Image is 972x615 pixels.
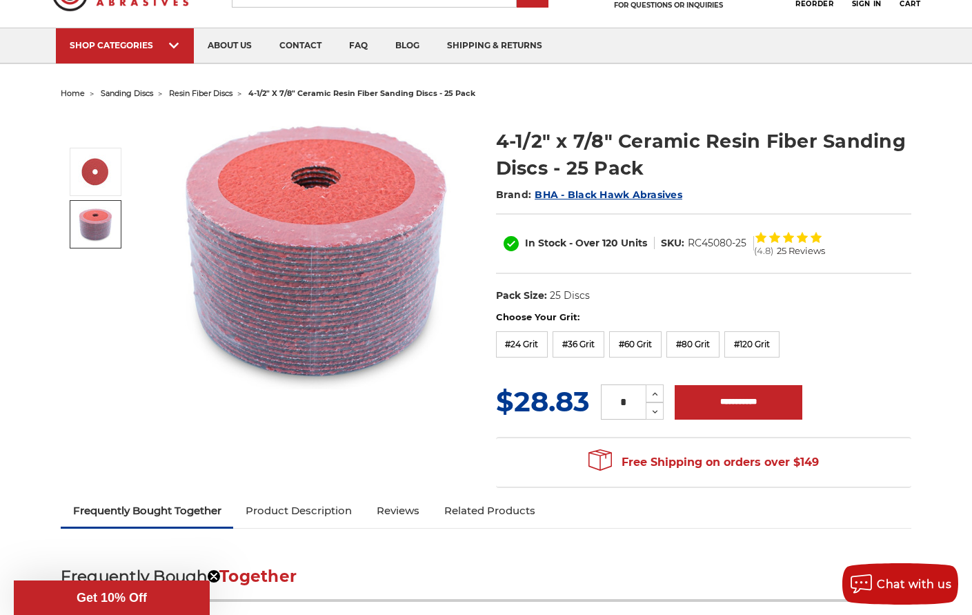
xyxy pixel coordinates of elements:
[496,311,912,324] label: Choose Your Grit:
[433,28,556,64] a: shipping & returns
[266,28,335,64] a: contact
[842,563,958,605] button: Chat with us
[14,580,210,615] div: Get 10% OffClose teaser
[754,246,773,255] span: (4.8)
[569,237,599,249] span: - Over
[496,188,532,201] span: Brand:
[602,237,618,249] span: 120
[550,289,590,303] dd: 25 Discs
[248,88,475,98] span: 4-1/2" x 7/8" ceramic resin fiber sanding discs - 25 pack
[496,128,912,182] h1: 4-1/2" x 7/8" Ceramic Resin Fiber Sanding Discs - 25 Pack
[535,188,682,201] a: BHA - Black Hawk Abrasives
[61,496,234,526] a: Frequently Bought Together
[61,88,85,98] a: home
[496,384,590,418] span: $28.83
[621,237,647,249] span: Units
[877,578,951,591] span: Chat with us
[335,28,381,64] a: faq
[381,28,433,64] a: blog
[177,113,453,389] img: 4-1/2" ceramic resin fiber disc
[207,569,221,583] button: Close teaser
[661,236,684,251] dt: SKU:
[688,236,746,251] dd: RC45080-25
[233,496,364,526] a: Product Description
[525,237,566,249] span: In Stock
[432,496,548,526] a: Related Products
[194,28,266,64] a: about us
[70,40,180,50] div: SHOP CATEGORIES
[588,449,819,476] span: Free Shipping on orders over $149
[77,591,147,605] span: Get 10% Off
[101,88,153,98] a: sanding discs
[78,155,112,189] img: 4-1/2" ceramic resin fiber disc
[78,207,112,242] img: 4.5 inch ceramic resin fiber discs
[777,246,825,255] span: 25 Reviews
[364,496,432,526] a: Reviews
[61,567,215,586] span: Frequently Bought
[496,289,547,303] dt: Pack Size:
[584,1,753,10] p: FOR QUESTIONS OR INQUIRIES
[169,88,232,98] a: resin fiber discs
[219,567,297,586] span: Together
